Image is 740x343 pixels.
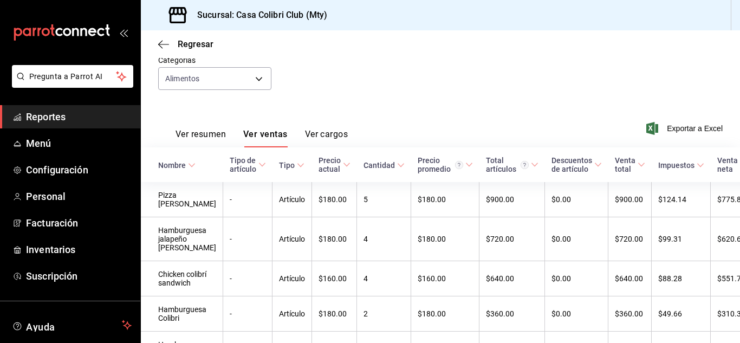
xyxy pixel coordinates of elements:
[223,261,272,296] td: -
[8,79,133,90] a: Pregunta a Parrot AI
[357,296,411,332] td: 2
[521,161,529,169] svg: El total artículos considera cambios de precios en los artículos así como costos adicionales por ...
[312,182,357,217] td: $180.00
[411,261,479,296] td: $160.00
[486,156,538,173] span: Total artículos
[272,217,312,261] td: Artículo
[551,156,592,173] div: Descuentos de artículo
[26,269,132,283] span: Suscripción
[158,161,196,170] span: Nombre
[158,39,213,49] button: Regresar
[652,296,711,332] td: $49.66
[158,161,186,170] div: Nombre
[357,217,411,261] td: 4
[26,242,132,257] span: Inventarios
[230,156,256,173] div: Tipo de artículo
[230,156,266,173] span: Tipo de artículo
[411,296,479,332] td: $180.00
[545,217,608,261] td: $0.00
[608,217,652,261] td: $720.00
[29,71,116,82] span: Pregunta a Parrot AI
[652,217,711,261] td: $99.31
[357,182,411,217] td: 5
[141,217,223,261] td: Hamburguesa jalapeño [PERSON_NAME]
[312,217,357,261] td: $180.00
[26,189,132,204] span: Personal
[272,182,312,217] td: Artículo
[411,217,479,261] td: $180.00
[479,182,545,217] td: $900.00
[418,156,473,173] span: Precio promedio
[141,182,223,217] td: Pizza [PERSON_NAME]
[141,261,223,296] td: Chicken colibrí sandwich
[717,156,738,173] div: Venta neta
[312,261,357,296] td: $160.00
[312,296,357,332] td: $180.00
[158,56,271,64] label: Categorías
[272,261,312,296] td: Artículo
[615,156,645,173] span: Venta total
[658,161,704,170] span: Impuestos
[176,129,226,147] button: Ver resumen
[608,182,652,217] td: $900.00
[223,182,272,217] td: -
[545,182,608,217] td: $0.00
[319,156,350,173] span: Precio actual
[165,73,199,84] span: Alimentos
[608,296,652,332] td: $360.00
[26,136,132,151] span: Menú
[479,217,545,261] td: $720.00
[411,182,479,217] td: $180.00
[363,161,395,170] div: Cantidad
[479,261,545,296] td: $640.00
[223,296,272,332] td: -
[652,182,711,217] td: $124.14
[615,156,635,173] div: Venta total
[279,161,295,170] div: Tipo
[178,39,213,49] span: Regresar
[119,28,128,37] button: open_drawer_menu
[26,216,132,230] span: Facturación
[658,161,694,170] div: Impuestos
[141,296,223,332] td: Hamburguesa Colibri
[363,161,405,170] span: Cantidad
[26,319,118,332] span: Ayuda
[12,65,133,88] button: Pregunta a Parrot AI
[648,122,723,135] button: Exportar a Excel
[223,217,272,261] td: -
[279,161,304,170] span: Tipo
[243,129,288,147] button: Ver ventas
[545,261,608,296] td: $0.00
[26,109,132,124] span: Reportes
[545,296,608,332] td: $0.00
[357,261,411,296] td: 4
[176,129,348,147] div: navigation tabs
[486,156,529,173] div: Total artículos
[455,161,463,169] svg: Precio promedio = Total artículos / cantidad
[305,129,348,147] button: Ver cargos
[608,261,652,296] td: $640.00
[652,261,711,296] td: $88.28
[479,296,545,332] td: $360.00
[418,156,463,173] div: Precio promedio
[26,163,132,177] span: Configuración
[272,296,312,332] td: Artículo
[551,156,602,173] span: Descuentos de artículo
[189,9,327,22] h3: Sucursal: Casa Colibri Club (Mty)
[319,156,341,173] div: Precio actual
